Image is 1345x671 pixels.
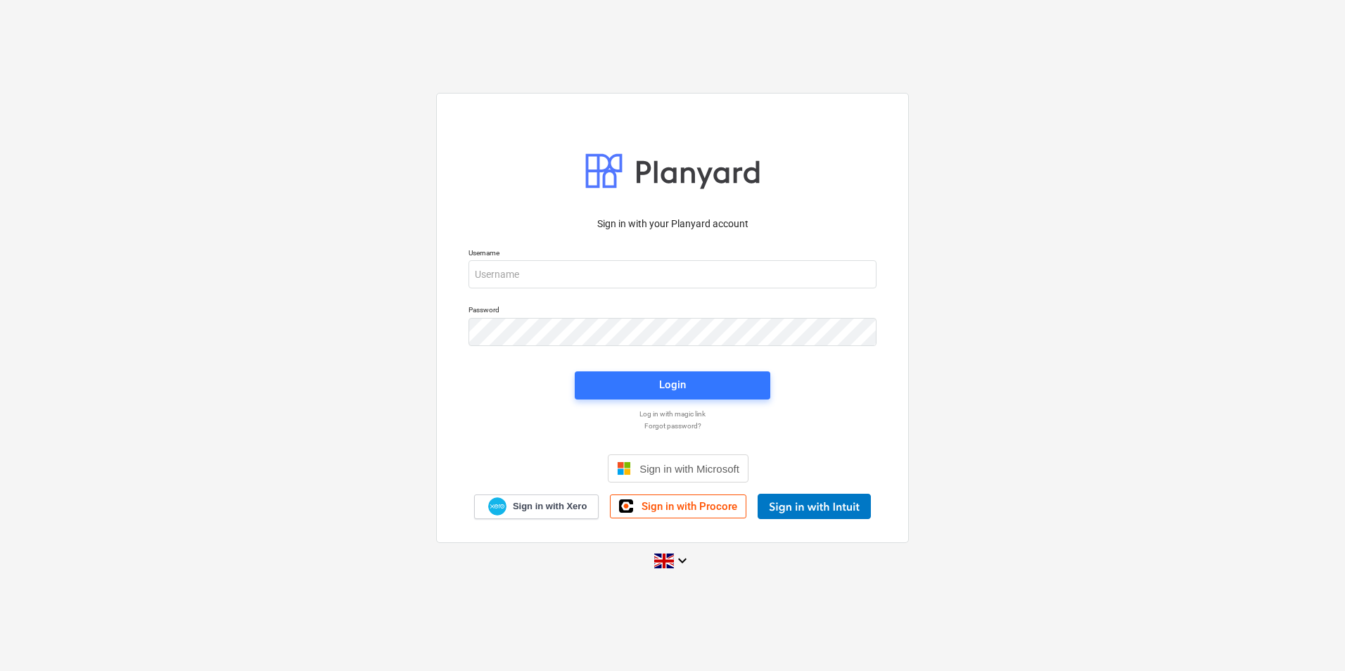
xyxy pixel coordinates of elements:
[468,260,877,288] input: Username
[474,494,599,519] a: Sign in with Xero
[461,409,884,418] a: Log in with magic link
[639,463,739,475] span: Sign in with Microsoft
[488,497,506,516] img: Xero logo
[575,371,770,400] button: Login
[513,500,587,513] span: Sign in with Xero
[468,217,877,231] p: Sign in with your Planyard account
[468,305,877,317] p: Password
[610,494,746,518] a: Sign in with Procore
[674,552,691,569] i: keyboard_arrow_down
[642,500,737,513] span: Sign in with Procore
[468,248,877,260] p: Username
[461,421,884,430] a: Forgot password?
[617,461,631,475] img: Microsoft logo
[659,376,686,394] div: Login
